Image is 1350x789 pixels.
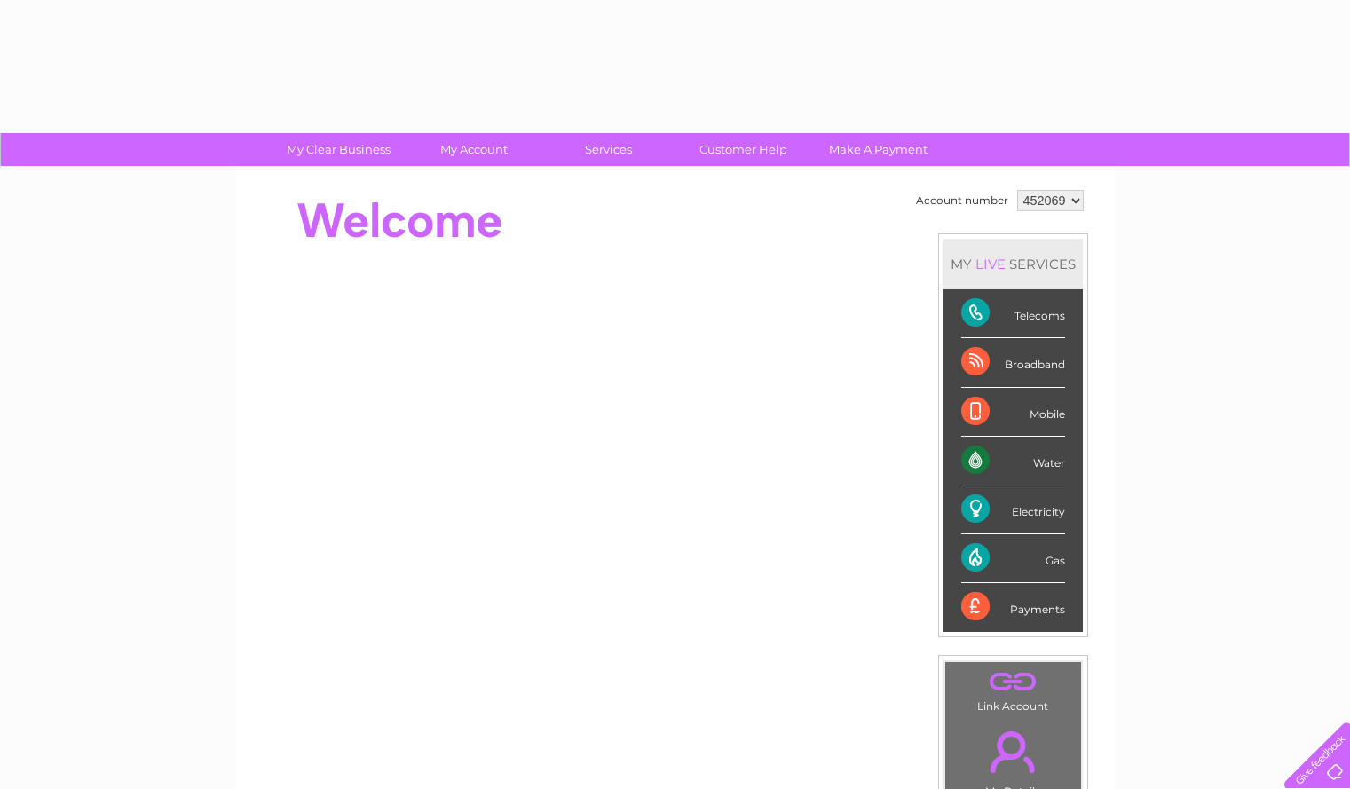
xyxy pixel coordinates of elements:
[961,534,1065,583] div: Gas
[265,133,412,166] a: My Clear Business
[961,289,1065,338] div: Telecoms
[961,388,1065,437] div: Mobile
[535,133,682,166] a: Services
[805,133,951,166] a: Make A Payment
[944,661,1082,717] td: Link Account
[950,667,1077,698] a: .
[950,721,1077,783] a: .
[670,133,817,166] a: Customer Help
[961,485,1065,534] div: Electricity
[961,583,1065,631] div: Payments
[961,338,1065,387] div: Broadband
[912,185,1013,216] td: Account number
[972,256,1009,272] div: LIVE
[943,239,1083,289] div: MY SERVICES
[961,437,1065,485] div: Water
[400,133,547,166] a: My Account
